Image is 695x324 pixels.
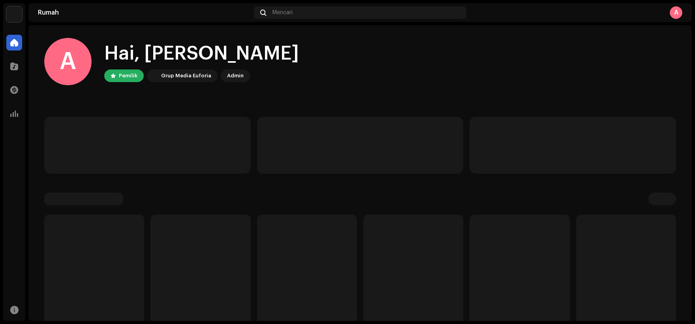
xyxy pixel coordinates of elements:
[272,10,293,15] font: Mencari
[227,73,244,78] font: Admin
[38,9,59,16] font: Rumah
[674,9,678,16] font: A
[6,6,22,22] img: de0d2825-999c-4937-b35a-9adca56ee094
[148,71,158,81] img: de0d2825-999c-4937-b35a-9adca56ee094
[60,50,76,73] font: A
[119,73,137,78] font: Pemilik
[104,44,299,63] font: Hai, [PERSON_NAME]
[161,73,211,78] font: Grup Media Euforia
